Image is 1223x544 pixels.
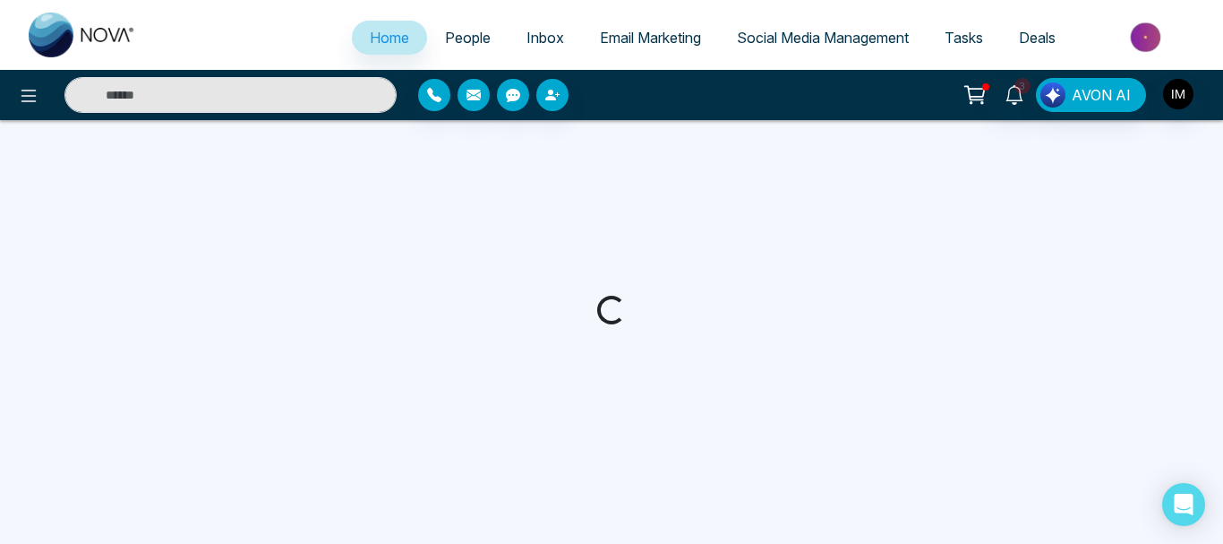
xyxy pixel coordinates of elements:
a: Deals [1001,21,1073,55]
span: 3 [1014,78,1031,94]
a: Home [352,21,427,55]
img: Market-place.gif [1082,17,1212,57]
a: People [427,21,509,55]
a: Social Media Management [719,21,927,55]
img: Nova CRM Logo [29,13,136,57]
span: Social Media Management [737,29,909,47]
a: Email Marketing [582,21,719,55]
span: Tasks [945,29,983,47]
span: People [445,29,491,47]
img: Lead Flow [1040,82,1065,108]
span: AVON AI [1072,84,1131,106]
a: Inbox [509,21,582,55]
span: Deals [1019,29,1056,47]
span: Email Marketing [600,29,701,47]
span: Inbox [526,29,564,47]
div: Open Intercom Messenger [1162,483,1205,526]
button: AVON AI [1036,78,1146,112]
img: User Avatar [1163,79,1193,109]
a: 3 [993,78,1036,109]
span: Home [370,29,409,47]
a: Tasks [927,21,1001,55]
